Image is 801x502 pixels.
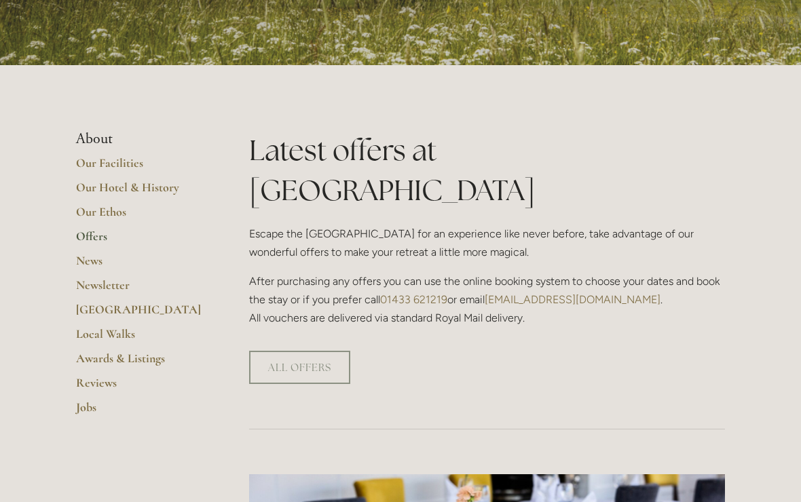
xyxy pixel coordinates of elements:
[76,326,206,351] a: Local Walks
[76,229,206,253] a: Offers
[249,130,725,210] h1: Latest offers at [GEOGRAPHIC_DATA]
[249,351,350,384] a: ALL OFFERS
[249,225,725,261] p: Escape the [GEOGRAPHIC_DATA] for an experience like never before, take advantage of our wonderful...
[485,293,660,306] a: [EMAIL_ADDRESS][DOMAIN_NAME]
[76,155,206,180] a: Our Facilities
[249,272,725,328] p: After purchasing any offers you can use the online booking system to choose your dates and book t...
[76,302,206,326] a: [GEOGRAPHIC_DATA]
[76,400,206,424] a: Jobs
[380,293,447,306] a: 01433 621219
[76,180,206,204] a: Our Hotel & History
[76,351,206,375] a: Awards & Listings
[76,130,206,148] li: About
[76,375,206,400] a: Reviews
[76,204,206,229] a: Our Ethos
[76,277,206,302] a: Newsletter
[76,253,206,277] a: News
